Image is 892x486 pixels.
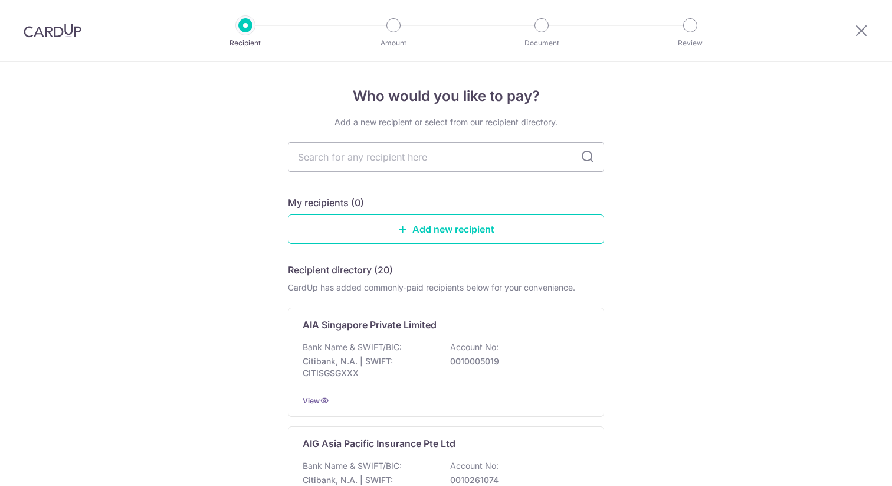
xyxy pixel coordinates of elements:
div: CardUp has added commonly-paid recipients below for your convenience. [288,282,604,293]
p: AIA Singapore Private Limited [303,318,437,332]
h5: My recipients (0) [288,195,364,210]
p: Amount [350,37,437,49]
p: AIG Asia Pacific Insurance Pte Ltd [303,436,455,451]
div: Add a new recipient or select from our recipient directory. [288,116,604,128]
p: 0010261074 [450,474,582,486]
p: Account No: [450,460,499,472]
a: Add new recipient [288,214,604,244]
p: Document [498,37,585,49]
p: Bank Name & SWIFT/BIC: [303,460,402,472]
p: Recipient [202,37,289,49]
h4: Who would you like to pay? [288,86,604,107]
p: Citibank, N.A. | SWIFT: CITISGSGXXX [303,355,435,379]
img: CardUp [24,24,81,38]
h5: Recipient directory (20) [288,263,393,277]
a: View [303,396,320,405]
p: Account No: [450,341,499,353]
p: Bank Name & SWIFT/BIC: [303,341,402,353]
input: Search for any recipient here [288,142,604,172]
p: 0010005019 [450,355,582,367]
p: Review [647,37,734,49]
